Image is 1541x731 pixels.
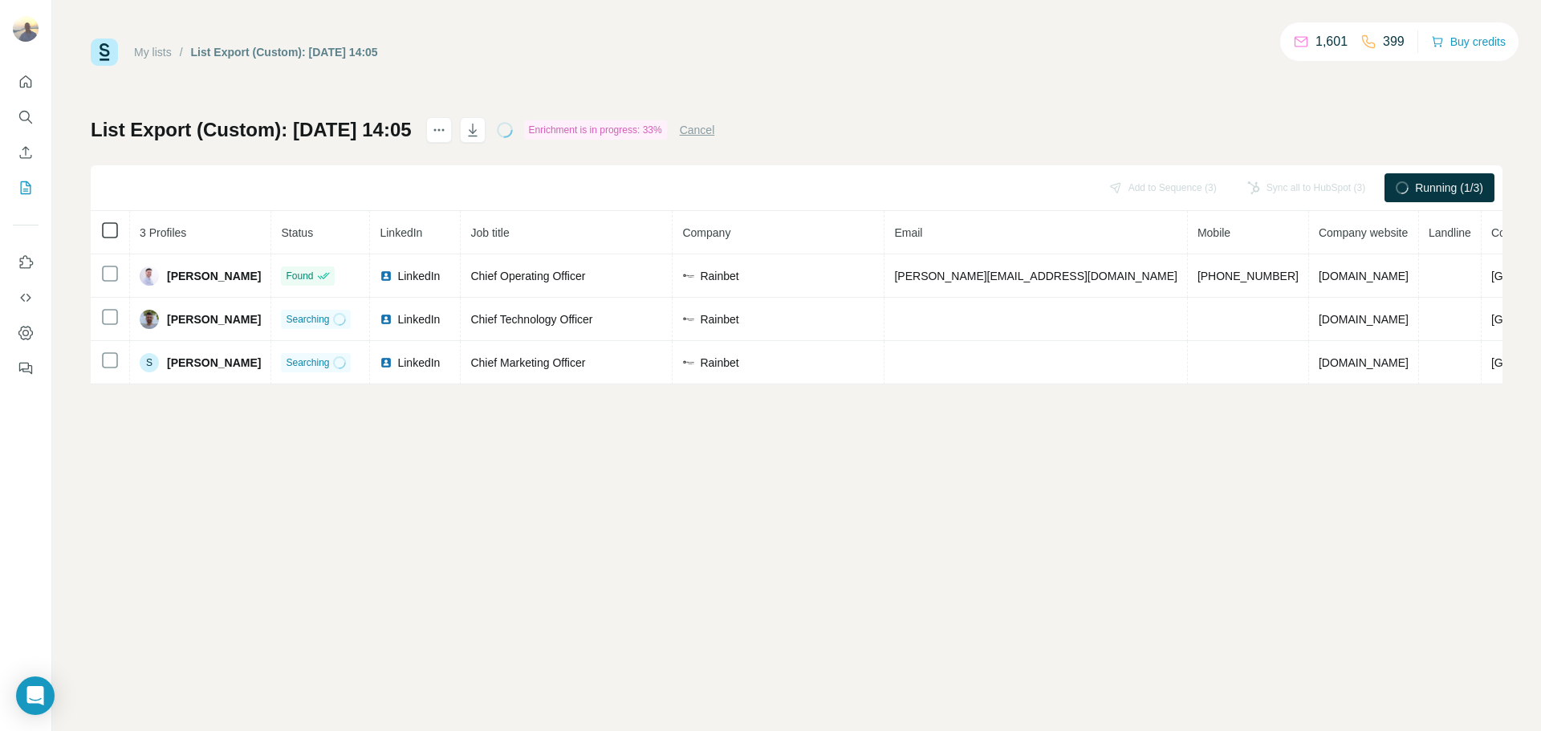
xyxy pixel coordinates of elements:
[191,44,378,60] div: List Export (Custom): [DATE] 14:05
[13,138,39,167] button: Enrich CSV
[180,44,183,60] li: /
[167,355,261,371] span: [PERSON_NAME]
[140,226,186,239] span: 3 Profiles
[680,122,715,138] button: Cancel
[286,355,329,370] span: Searching
[470,313,592,326] span: Chief Technology Officer
[1429,226,1471,239] span: Landline
[894,270,1177,282] span: [PERSON_NAME][EMAIL_ADDRESS][DOMAIN_NAME]
[1431,30,1506,53] button: Buy credits
[91,117,412,143] h1: List Export (Custom): [DATE] 14:05
[700,311,738,327] span: Rainbet
[1197,226,1230,239] span: Mobile
[380,313,392,326] img: LinkedIn logo
[16,676,55,715] div: Open Intercom Messenger
[13,319,39,347] button: Dashboard
[13,173,39,202] button: My lists
[682,356,695,369] img: company-logo
[524,120,667,140] div: Enrichment is in progress: 33%
[682,313,695,326] img: company-logo
[140,310,159,329] img: Avatar
[13,103,39,132] button: Search
[286,269,313,283] span: Found
[894,226,922,239] span: Email
[700,268,738,284] span: Rainbet
[13,16,39,42] img: Avatar
[281,226,313,239] span: Status
[470,226,509,239] span: Job title
[13,354,39,383] button: Feedback
[91,39,118,66] img: Surfe Logo
[134,46,172,59] a: My lists
[1491,226,1531,239] span: Country
[13,248,39,277] button: Use Surfe on LinkedIn
[1415,180,1483,196] span: Running (1/3)
[1315,32,1348,51] p: 1,601
[1319,226,1408,239] span: Company website
[380,226,422,239] span: LinkedIn
[13,67,39,96] button: Quick start
[470,270,585,282] span: Chief Operating Officer
[167,311,261,327] span: [PERSON_NAME]
[380,270,392,282] img: LinkedIn logo
[1383,32,1405,51] p: 399
[397,311,440,327] span: LinkedIn
[1197,270,1299,282] span: [PHONE_NUMBER]
[426,117,452,143] button: actions
[682,270,695,282] img: company-logo
[286,312,329,327] span: Searching
[1319,270,1409,282] span: [DOMAIN_NAME]
[397,355,440,371] span: LinkedIn
[140,266,159,286] img: Avatar
[470,356,585,369] span: Chief Marketing Officer
[397,268,440,284] span: LinkedIn
[167,268,261,284] span: [PERSON_NAME]
[13,283,39,312] button: Use Surfe API
[700,355,738,371] span: Rainbet
[380,356,392,369] img: LinkedIn logo
[1319,313,1409,326] span: [DOMAIN_NAME]
[140,353,159,372] div: S
[1319,356,1409,369] span: [DOMAIN_NAME]
[682,226,730,239] span: Company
